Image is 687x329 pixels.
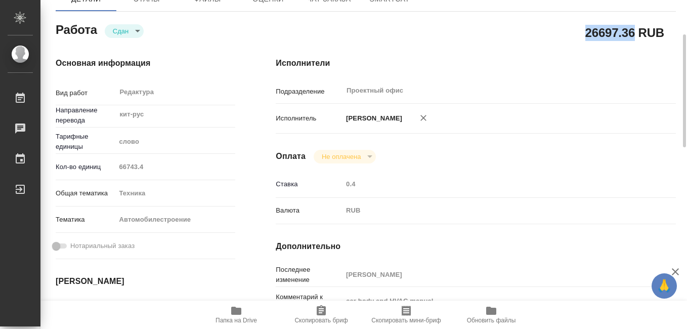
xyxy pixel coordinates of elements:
[342,113,402,124] p: [PERSON_NAME]
[449,301,534,329] button: Обновить файлы
[276,150,306,162] h4: Оплата
[194,301,279,329] button: Папка на Drive
[342,267,642,282] input: Пустое поле
[110,27,132,35] button: Сдан
[412,107,435,129] button: Удалить исполнителя
[56,88,115,98] p: Вид работ
[115,159,235,174] input: Пустое поле
[115,211,235,228] div: Автомобилестроение
[56,215,115,225] p: Тематика
[656,275,673,297] span: 🙏
[276,57,676,69] h4: Исполнители
[276,240,676,253] h4: Дополнительно
[56,188,115,198] p: Общая тематика
[276,87,342,97] p: Подразделение
[279,301,364,329] button: Скопировать бриф
[56,162,115,172] p: Кол-во единиц
[56,20,97,38] h2: Работа
[342,293,642,310] textarea: car body and HVAC manual
[56,275,235,287] h4: [PERSON_NAME]
[342,202,642,219] div: RUB
[319,152,364,161] button: Не оплачена
[276,179,342,189] p: Ставка
[276,205,342,216] p: Валюта
[56,105,115,126] p: Направление перевода
[314,150,376,163] div: Сдан
[56,57,235,69] h4: Основная информация
[70,241,135,251] span: Нотариальный заказ
[364,301,449,329] button: Скопировать мини-бриф
[276,292,342,312] p: Комментарий к работе
[56,132,115,152] p: Тарифные единицы
[371,317,441,324] span: Скопировать мини-бриф
[294,317,348,324] span: Скопировать бриф
[105,24,144,38] div: Сдан
[585,24,664,41] h2: 26697.36 RUB
[342,177,642,191] input: Пустое поле
[115,185,235,202] div: Техника
[216,317,257,324] span: Папка на Drive
[652,273,677,299] button: 🙏
[115,133,235,150] div: слово
[467,317,516,324] span: Обновить файлы
[276,113,342,124] p: Исполнитель
[276,265,342,285] p: Последнее изменение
